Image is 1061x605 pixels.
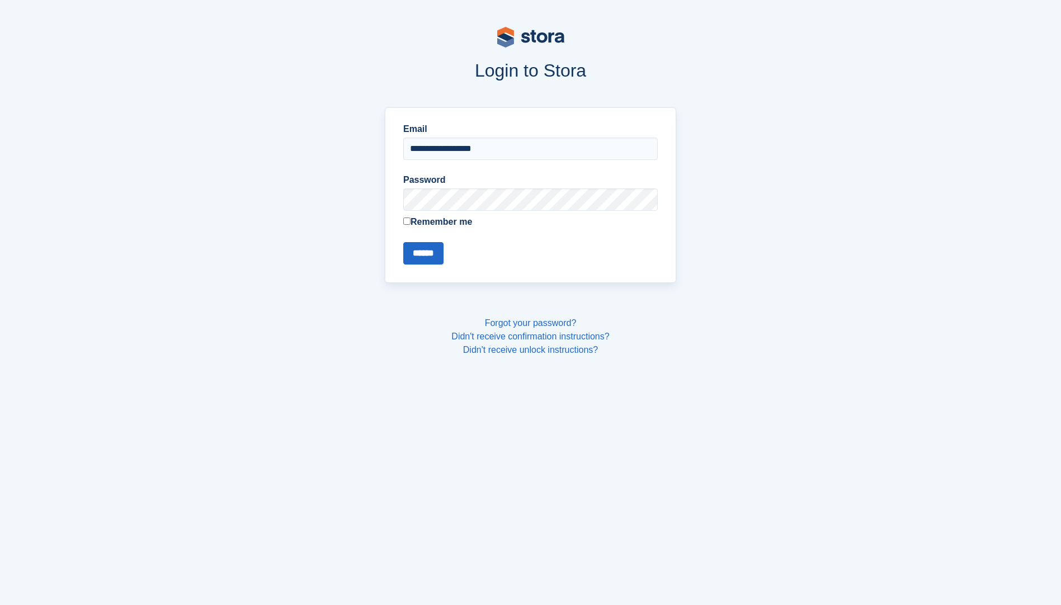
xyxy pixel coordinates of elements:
[485,318,577,328] a: Forgot your password?
[403,215,658,229] label: Remember me
[451,332,609,341] a: Didn't receive confirmation instructions?
[403,122,658,136] label: Email
[463,345,598,355] a: Didn't receive unlock instructions?
[403,173,658,187] label: Password
[172,60,890,81] h1: Login to Stora
[497,27,564,48] img: stora-logo-53a41332b3708ae10de48c4981b4e9114cc0af31d8433b30ea865607fb682f29.svg
[403,218,411,225] input: Remember me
